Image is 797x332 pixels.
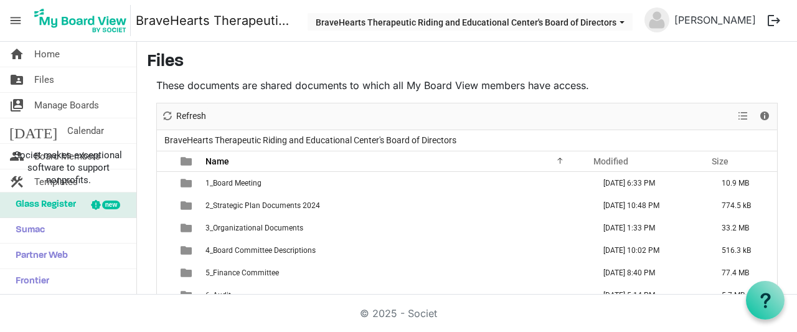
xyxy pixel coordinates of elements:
[709,217,777,239] td: 33.2 MB is template cell column header Size
[9,118,57,143] span: [DATE]
[34,67,54,92] span: Files
[733,103,754,130] div: View
[173,217,202,239] td: is template cell column header type
[644,7,669,32] img: no-profile-picture.svg
[202,172,590,194] td: 1_Board Meeting is template cell column header Name
[157,103,210,130] div: Refresh
[712,156,729,166] span: Size
[162,133,459,148] span: BraveHearts Therapeutic Riding and Educational Center's Board of Directors
[590,284,709,306] td: May 06, 2025 5:14 PM column header Modified
[157,194,173,217] td: checkbox
[173,239,202,262] td: is template cell column header type
[9,218,45,243] span: Sumac
[34,42,60,67] span: Home
[9,269,49,294] span: Frontier
[6,149,131,186] span: Societ makes exceptional software to support nonprofits.
[173,172,202,194] td: is template cell column header type
[205,224,303,232] span: 3_Organizational Documents
[590,172,709,194] td: August 09, 2025 6:33 PM column header Modified
[590,217,709,239] td: August 15, 2025 1:33 PM column header Modified
[157,239,173,262] td: checkbox
[202,239,590,262] td: 4_Board Committee Descriptions is template cell column header Name
[102,201,120,209] div: new
[173,284,202,306] td: is template cell column header type
[175,108,207,124] span: Refresh
[31,5,136,36] a: My Board View Logo
[593,156,628,166] span: Modified
[709,284,777,306] td: 5.7 MB is template cell column header Size
[202,217,590,239] td: 3_Organizational Documents is template cell column header Name
[67,118,104,143] span: Calendar
[202,284,590,306] td: 6_Audit is template cell column header Name
[205,268,279,277] span: 5_Finance Committee
[9,93,24,118] span: switch_account
[590,262,709,284] td: August 19, 2025 8:40 PM column header Modified
[709,262,777,284] td: 77.4 MB is template cell column header Size
[136,8,295,33] a: BraveHearts Therapeutic Riding and Educational Center's Board of Directors
[31,5,131,36] img: My Board View Logo
[202,262,590,284] td: 5_Finance Committee is template cell column header Name
[308,13,633,31] button: BraveHearts Therapeutic Riding and Educational Center's Board of Directors dropdownbutton
[205,156,229,166] span: Name
[709,194,777,217] td: 774.5 kB is template cell column header Size
[157,284,173,306] td: checkbox
[205,291,231,300] span: 6_Audit
[590,194,709,217] td: April 01, 2025 10:48 PM column header Modified
[709,239,777,262] td: 516.3 kB is template cell column header Size
[157,262,173,284] td: checkbox
[735,108,750,124] button: View dropdownbutton
[156,78,778,93] p: These documents are shared documents to which all My Board View members have access.
[157,172,173,194] td: checkbox
[4,9,27,32] span: menu
[159,108,209,124] button: Refresh
[590,239,709,262] td: January 27, 2025 10:02 PM column header Modified
[173,262,202,284] td: is template cell column header type
[205,246,316,255] span: 4_Board Committee Descriptions
[360,307,437,320] a: © 2025 - Societ
[761,7,787,34] button: logout
[9,192,76,217] span: Glass Register
[205,201,320,210] span: 2_Strategic Plan Documents 2024
[173,194,202,217] td: is template cell column header type
[147,52,787,73] h3: Files
[757,108,773,124] button: Details
[157,217,173,239] td: checkbox
[205,179,262,187] span: 1_Board Meeting
[202,194,590,217] td: 2_Strategic Plan Documents 2024 is template cell column header Name
[9,244,68,268] span: Partner Web
[9,67,24,92] span: folder_shared
[669,7,761,32] a: [PERSON_NAME]
[9,42,24,67] span: home
[34,93,99,118] span: Manage Boards
[709,172,777,194] td: 10.9 MB is template cell column header Size
[754,103,775,130] div: Details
